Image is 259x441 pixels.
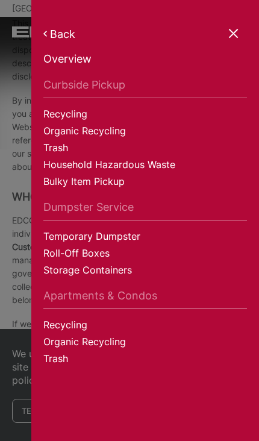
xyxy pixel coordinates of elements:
a: Recycling [43,107,247,124]
a: Apartments & Condos [43,289,247,309]
a: Recycling [43,318,247,335]
a: Overview [43,52,247,69]
a: Organic Recycling [43,335,247,352]
a: Curbside Pickup [43,78,247,98]
a: Trash [43,352,247,369]
a: Household Hazardous Waste [43,158,247,175]
a: Temporary Dumpster [43,230,247,246]
a: Organic Recycling [43,124,247,141]
a: Roll-Off Boxes [43,246,247,263]
a: Bulky Item Pickup [43,175,247,192]
a: Back [43,28,247,40]
a: Trash [43,141,247,158]
a: Dumpster Service [43,201,247,220]
a: Storage Containers [43,263,247,280]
